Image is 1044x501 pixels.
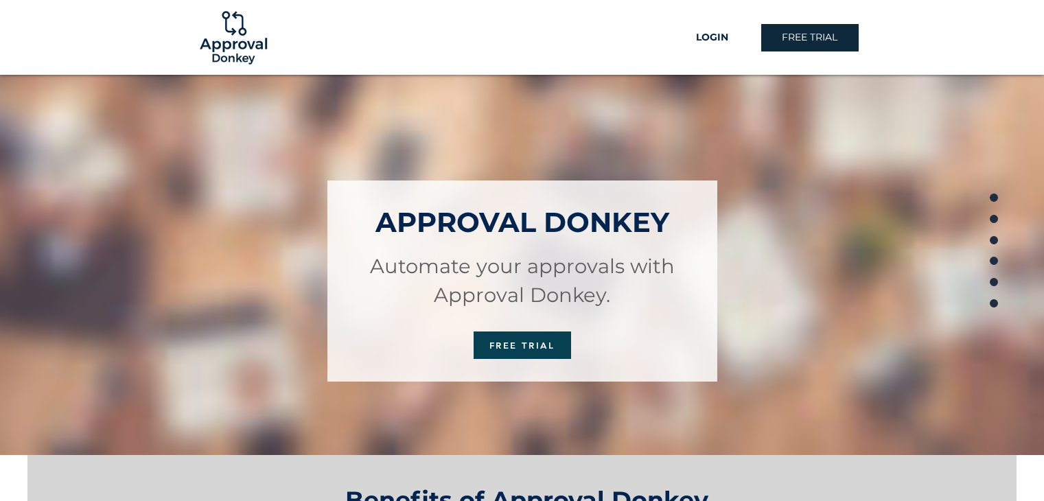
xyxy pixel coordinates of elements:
[196,1,270,75] img: Logo-01.png
[984,189,1004,312] nav: Page
[664,24,761,51] a: LOGIN
[696,31,728,45] span: LOGIN
[761,24,859,51] a: FREE TRIAL
[370,254,675,307] span: Automate your approvals with Approval Donkey.
[375,205,669,239] span: APPROVAL DONKEY
[474,331,571,359] a: FREE TRIAL
[782,31,837,45] span: FREE TRIAL
[489,340,555,351] span: FREE TRIAL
